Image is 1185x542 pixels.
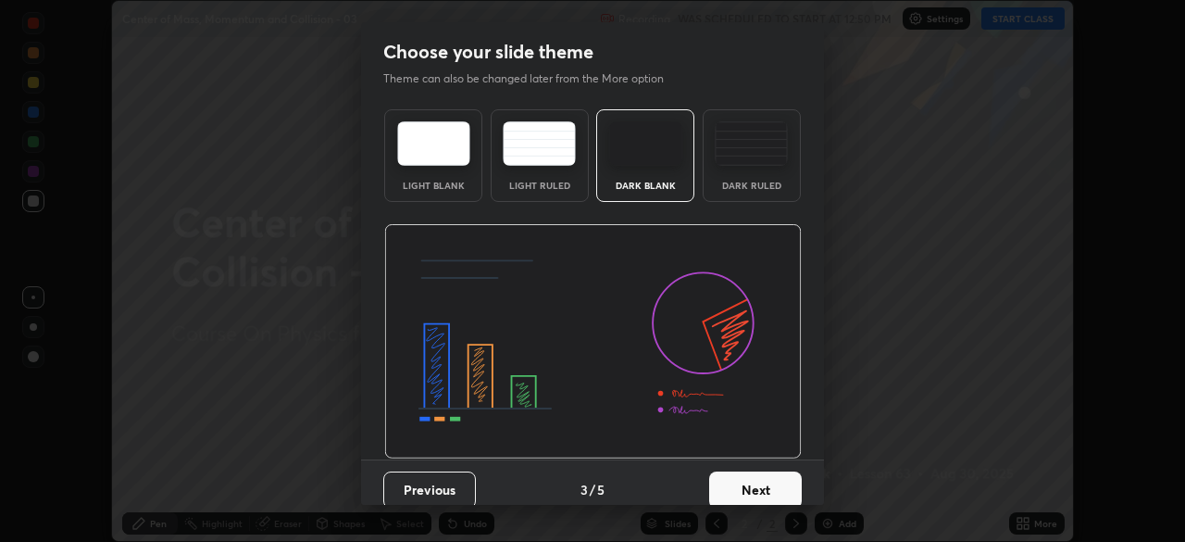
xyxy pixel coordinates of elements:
h2: Choose your slide theme [383,40,593,64]
h4: 5 [597,480,605,499]
button: Previous [383,472,476,509]
button: Next [709,472,802,509]
img: darkTheme.f0cc69e5.svg [609,121,682,166]
div: Light Blank [396,181,470,190]
img: lightRuledTheme.5fabf969.svg [503,121,576,166]
img: darkRuledTheme.de295e13.svg [715,121,788,166]
div: Light Ruled [503,181,577,190]
img: darkThemeBanner.d06ce4a2.svg [384,224,802,460]
img: lightTheme.e5ed3b09.svg [397,121,470,166]
div: Dark Blank [608,181,682,190]
h4: / [590,480,595,499]
h4: 3 [580,480,588,499]
p: Theme can also be changed later from the More option [383,70,683,87]
div: Dark Ruled [715,181,789,190]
